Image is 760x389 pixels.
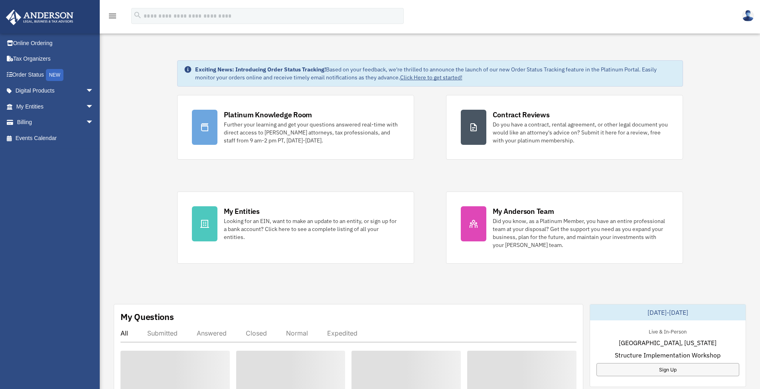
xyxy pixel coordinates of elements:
[6,67,106,83] a: Order StatusNEW
[6,83,106,99] a: Digital Productsarrow_drop_down
[224,110,312,120] div: Platinum Knowledge Room
[493,217,668,249] div: Did you know, as a Platinum Member, you have an entire professional team at your disposal? Get th...
[615,350,721,360] span: Structure Implementation Workshop
[108,14,117,21] a: menu
[224,120,399,144] div: Further your learning and get your questions answered real-time with direct access to [PERSON_NAM...
[327,329,357,337] div: Expedited
[493,206,554,216] div: My Anderson Team
[120,311,174,323] div: My Questions
[493,120,668,144] div: Do you have a contract, rental agreement, or other legal document you would like an attorney's ad...
[195,66,326,73] strong: Exciting News: Introducing Order Status Tracking!
[46,69,63,81] div: NEW
[6,115,106,130] a: Billingarrow_drop_down
[6,35,106,51] a: Online Ordering
[6,51,106,67] a: Tax Organizers
[177,95,414,160] a: Platinum Knowledge Room Further your learning and get your questions answered real-time with dire...
[446,192,683,264] a: My Anderson Team Did you know, as a Platinum Member, you have an entire professional team at your...
[195,65,676,81] div: Based on your feedback, we're thrilled to announce the launch of our new Order Status Tracking fe...
[6,130,106,146] a: Events Calendar
[86,83,102,99] span: arrow_drop_down
[108,11,117,21] i: menu
[6,99,106,115] a: My Entitiesarrow_drop_down
[224,206,260,216] div: My Entities
[133,11,142,20] i: search
[742,10,754,22] img: User Pic
[147,329,178,337] div: Submitted
[120,329,128,337] div: All
[446,95,683,160] a: Contract Reviews Do you have a contract, rental agreement, or other legal document you would like...
[86,115,102,131] span: arrow_drop_down
[86,99,102,115] span: arrow_drop_down
[590,304,746,320] div: [DATE]-[DATE]
[400,74,462,81] a: Click Here to get started!
[642,327,693,335] div: Live & In-Person
[286,329,308,337] div: Normal
[197,329,227,337] div: Answered
[246,329,267,337] div: Closed
[493,110,550,120] div: Contract Reviews
[224,217,399,241] div: Looking for an EIN, want to make an update to an entity, or sign up for a bank account? Click her...
[177,192,414,264] a: My Entities Looking for an EIN, want to make an update to an entity, or sign up for a bank accoun...
[4,10,76,25] img: Anderson Advisors Platinum Portal
[596,363,739,376] a: Sign Up
[619,338,717,348] span: [GEOGRAPHIC_DATA], [US_STATE]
